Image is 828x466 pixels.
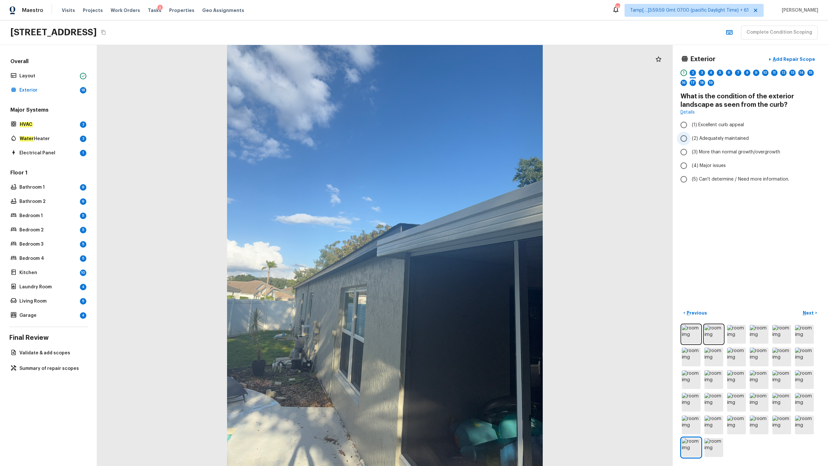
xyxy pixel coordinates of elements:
div: 18 [80,87,86,94]
div: 11 [771,70,778,76]
img: room img [727,348,746,366]
span: Work Orders [111,7,140,14]
div: 1 [80,150,86,156]
div: 5 [80,298,86,305]
img: room img [772,393,791,412]
img: room img [750,393,768,412]
div: 14 [798,70,805,76]
p: Summary of repair scopes [19,365,84,372]
img: room img [727,325,746,344]
em: HVAC [19,122,33,127]
img: room img [750,370,768,389]
div: 12 [780,70,787,76]
img: room img [750,325,768,344]
h2: [STREET_ADDRESS] [10,27,97,38]
div: 6 [726,70,732,76]
p: Bedroom 4 [19,255,77,262]
img: room img [682,416,701,434]
img: room img [727,393,746,412]
span: Projects [83,7,103,14]
div: 19 [708,80,714,86]
span: Tamp[…]3:59:59 Gmt 0700 (pacific Daylight Time) + 61 [630,7,749,14]
img: room img [772,416,791,434]
img: room img [727,416,746,434]
img: room img [795,393,814,412]
span: (1) Excellent curb appeal [692,122,744,128]
p: Heater [19,136,77,142]
img: room img [682,438,701,457]
p: Exterior [19,87,77,94]
img: room img [795,325,814,344]
div: 8 [158,5,163,11]
div: 1 [681,70,687,76]
p: Bedroom 1 [19,213,77,219]
img: room img [682,393,701,412]
img: room img [704,416,723,434]
img: room img [772,370,791,389]
img: room img [795,348,814,366]
div: 5 [717,70,723,76]
div: 18 [699,80,705,86]
img: room img [795,370,814,389]
img: room img [772,325,791,344]
h5: Overall [9,58,88,66]
div: 4 [708,70,714,76]
div: 9 [80,184,86,191]
div: 2 [80,136,86,142]
img: room img [750,348,768,366]
p: Validate & add scopes [19,350,84,356]
div: 16 [681,80,687,86]
span: (5) Can't determine / Need more information. [692,176,789,183]
h4: What is the condition of the exterior landscape as seen from the curb? [681,92,820,109]
p: Previous [685,310,707,316]
a: Details [681,109,695,116]
div: 5 [80,241,86,248]
div: 9 [80,198,86,205]
div: 13 [789,70,796,76]
div: 745 [615,4,620,10]
img: room img [682,348,701,366]
img: room img [795,416,814,434]
p: Living Room [19,298,77,305]
img: room img [704,438,723,457]
p: Kitchen [19,270,77,276]
h5: Major Systems [9,106,88,115]
img: room img [704,393,723,412]
span: [PERSON_NAME] [779,7,818,14]
button: <Previous [681,308,710,318]
span: Maestro [22,7,43,14]
p: Bathroom 1 [19,184,77,191]
em: Water [19,136,34,141]
h5: Floor 1 [9,169,88,178]
img: room img [704,325,723,344]
div: 15 [807,70,814,76]
button: Copy Address [99,28,108,37]
p: Next [803,310,815,316]
div: 17 [690,80,696,86]
p: Bedroom 3 [19,241,77,248]
span: (4) Major issues [692,162,726,169]
img: room img [704,348,723,366]
div: 10 [762,70,768,76]
img: room img [682,325,701,344]
div: 4 [80,284,86,290]
span: Visits [62,7,75,14]
div: 2 [80,121,86,128]
p: Bathroom 2 [19,198,77,205]
img: room img [682,370,701,389]
img: room img [704,370,723,389]
p: Laundry Room [19,284,77,290]
span: Properties [169,7,194,14]
div: 9 [753,70,759,76]
p: Bedroom 2 [19,227,77,233]
div: 2 [690,70,696,76]
div: 10 [80,270,86,276]
p: Electrical Panel [19,150,77,156]
p: Add Repair Scope [771,56,815,62]
img: room img [750,416,768,434]
h4: Final Review [9,334,88,342]
button: Next> [800,308,820,318]
div: 7 [735,70,741,76]
span: (3) More than normal growth/overgrowth [692,149,780,155]
p: Layout [19,73,77,79]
